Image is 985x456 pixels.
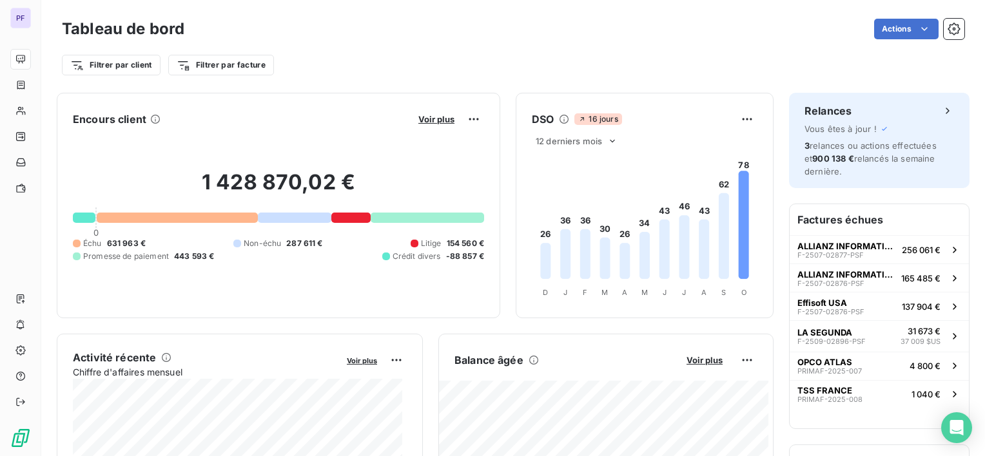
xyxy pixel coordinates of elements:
[797,337,866,345] span: F-2509-02896-PSF
[812,153,853,164] span: 900 138 €
[574,113,621,125] span: 16 jours
[908,326,941,336] span: 31 673 €
[805,140,810,151] span: 3
[790,235,969,263] button: ALLIANZ INFORMATIQUEF-2507-02877-PSF256 061 €
[10,428,31,448] img: Logo LeanPay
[797,357,852,367] span: OPCO ATLAS
[62,17,184,41] h3: Tableau de bord
[741,288,746,297] tspan: O
[941,412,972,443] div: Open Intercom Messenger
[347,356,377,365] span: Voir plus
[393,251,441,262] span: Crédit divers
[797,308,864,316] span: F-2507-02876-PSF
[902,245,941,255] span: 256 061 €
[910,361,941,371] span: 4 800 €
[687,355,723,365] span: Voir plus
[174,251,214,262] span: 443 593 €
[343,354,381,366] button: Voir plus
[622,288,627,297] tspan: A
[790,380,969,408] button: TSS FRANCEPRIMAF-2025-0081 040 €
[73,350,156,365] h6: Activité récente
[874,19,939,39] button: Actions
[583,288,587,297] tspan: F
[73,169,484,208] h2: 1 428 870,02 €
[805,103,852,119] h6: Relances
[683,354,727,366] button: Voir plus
[73,111,146,127] h6: Encours client
[797,298,847,308] span: Effisoft USA
[790,204,969,235] h6: Factures échues
[244,238,281,249] span: Non-échu
[532,111,554,127] h6: DSO
[663,288,667,297] tspan: J
[641,288,648,297] tspan: M
[286,238,322,249] span: 287 611 €
[536,136,602,146] span: 12 derniers mois
[790,352,969,380] button: OPCO ATLASPRIMAF-2025-0074 800 €
[901,336,941,347] span: 37 009 $US
[83,251,169,262] span: Promesse de paiement
[721,288,726,297] tspan: S
[701,288,707,297] tspan: A
[901,273,941,283] span: 165 485 €
[563,288,567,297] tspan: J
[168,55,274,75] button: Filtrer par facture
[805,124,877,134] span: Vous êtes à jour !
[902,301,941,312] span: 137 904 €
[93,227,99,238] span: 0
[10,8,31,28] div: PF
[790,263,969,292] button: ALLIANZ INFORMATIQUEF-2507-02876-PSF165 485 €
[107,238,146,249] span: 631 963 €
[543,288,548,297] tspan: D
[797,269,896,280] span: ALLIANZ INFORMATIQUE
[421,238,442,249] span: Litige
[601,288,608,297] tspan: M
[797,367,862,375] span: PRIMAF-2025-007
[454,352,523,368] h6: Balance âgée
[797,280,864,287] span: F-2507-02876-PSF
[418,114,454,124] span: Voir plus
[446,251,484,262] span: -88 857 €
[790,320,969,352] button: LA SEGUNDAF-2509-02896-PSF31 673 €37 009 $US
[797,395,863,403] span: PRIMAF-2025-008
[790,292,969,320] button: Effisoft USAF-2507-02876-PSF137 904 €
[682,288,686,297] tspan: J
[805,140,937,176] span: relances ou actions effectuées et relancés la semaine dernière.
[73,365,338,379] span: Chiffre d'affaires mensuel
[912,389,941,399] span: 1 040 €
[797,327,852,337] span: LA SEGUNDA
[414,113,458,125] button: Voir plus
[447,238,484,249] span: 154 560 €
[797,251,864,259] span: F-2507-02877-PSF
[83,238,102,249] span: Échu
[797,241,897,251] span: ALLIANZ INFORMATIQUE
[797,385,852,395] span: TSS FRANCE
[62,55,161,75] button: Filtrer par client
